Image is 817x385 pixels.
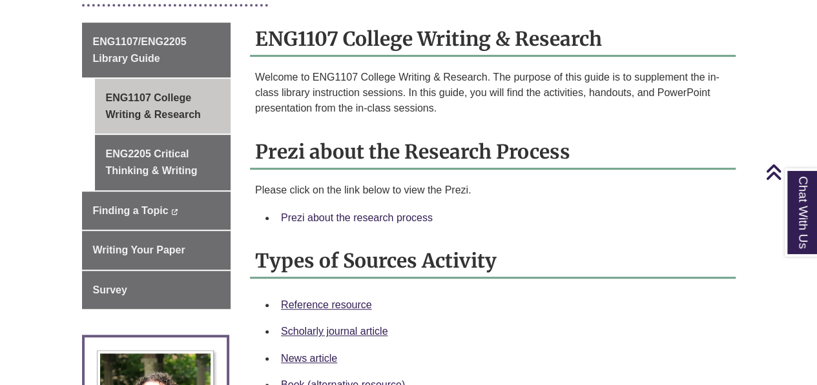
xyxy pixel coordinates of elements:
[82,231,231,270] a: Writing Your Paper
[171,209,178,215] i: This link opens in a new window
[765,163,814,181] a: Back to Top
[281,299,372,310] a: Reference resource
[93,36,187,64] span: ENG1107/ENG2205 Library Guide
[82,23,231,309] div: Guide Page Menu
[95,135,231,190] a: ENG2205 Critical Thinking & Writing
[250,244,736,279] h2: Types of Sources Activity
[255,183,730,198] p: Please click on the link below to view the Prezi.
[82,271,231,310] a: Survey
[255,70,730,116] p: Welcome to ENG1107 College Writing & Research. The purpose of this guide is to supplement the in-...
[281,353,337,364] a: News article
[250,23,736,57] h2: ENG1107 College Writing & Research
[82,23,231,77] a: ENG1107/ENG2205 Library Guide
[281,326,388,337] a: Scholarly journal article
[250,135,736,170] h2: Prezi about the Research Process
[93,244,185,255] span: Writing Your Paper
[281,212,433,223] a: Prezi about the research process
[93,284,127,295] span: Survey
[93,205,169,216] span: Finding a Topic
[95,79,231,133] a: ENG1107 College Writing & Research
[82,192,231,230] a: Finding a Topic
